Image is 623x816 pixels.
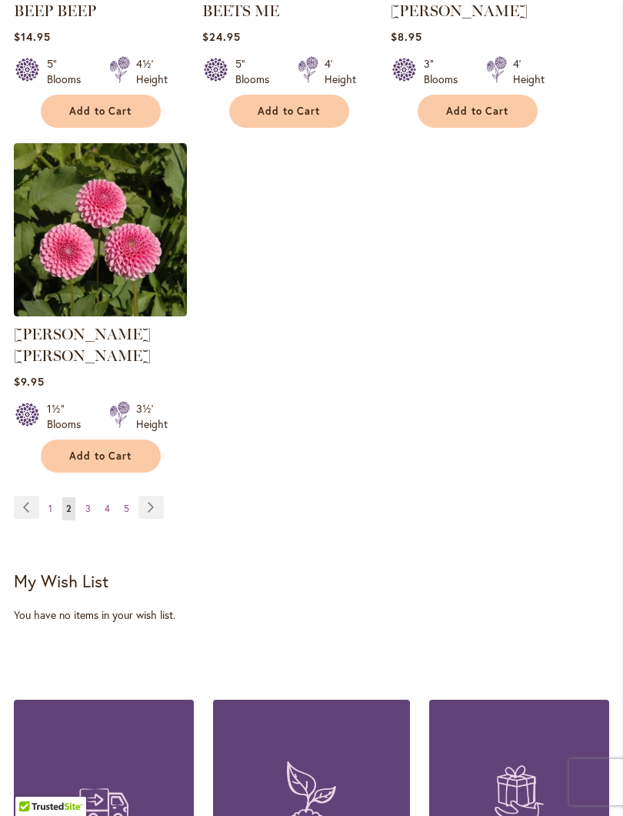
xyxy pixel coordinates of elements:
span: Add to Cart [69,105,132,118]
div: 4' Height [513,56,545,87]
span: $24.95 [202,29,241,44]
span: 2 [66,503,72,514]
iframe: Launch Accessibility Center [12,761,55,804]
div: 5" Blooms [47,56,91,87]
span: $9.95 [14,374,45,389]
div: 4' Height [325,56,356,87]
div: 3½' Height [136,401,168,432]
button: Add to Cart [229,95,349,128]
strong: My Wish List [14,570,108,592]
a: BEEP BEEP [14,2,96,20]
div: 5" Blooms [235,56,279,87]
span: 1 [48,503,52,514]
div: 3" Blooms [424,56,468,87]
a: [PERSON_NAME] [391,2,528,20]
div: 1½" Blooms [47,401,91,432]
div: 4½' Height [136,56,168,87]
img: BETTY ANNE [14,143,187,316]
div: You have no items in your wish list. [14,607,609,623]
a: 3 [82,497,95,520]
span: 3 [85,503,91,514]
span: 4 [105,503,110,514]
a: 4 [101,497,114,520]
a: [PERSON_NAME] [PERSON_NAME] [14,325,151,365]
span: Add to Cart [69,450,132,463]
a: 5 [120,497,133,520]
span: Add to Cart [446,105,509,118]
button: Add to Cart [41,440,161,473]
span: $14.95 [14,29,51,44]
button: Add to Cart [418,95,538,128]
span: Add to Cart [258,105,321,118]
span: $8.95 [391,29,422,44]
span: 5 [124,503,129,514]
button: Add to Cart [41,95,161,128]
a: BETTY ANNE [14,305,187,319]
a: 1 [45,497,56,520]
a: BEETS ME [202,2,279,20]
